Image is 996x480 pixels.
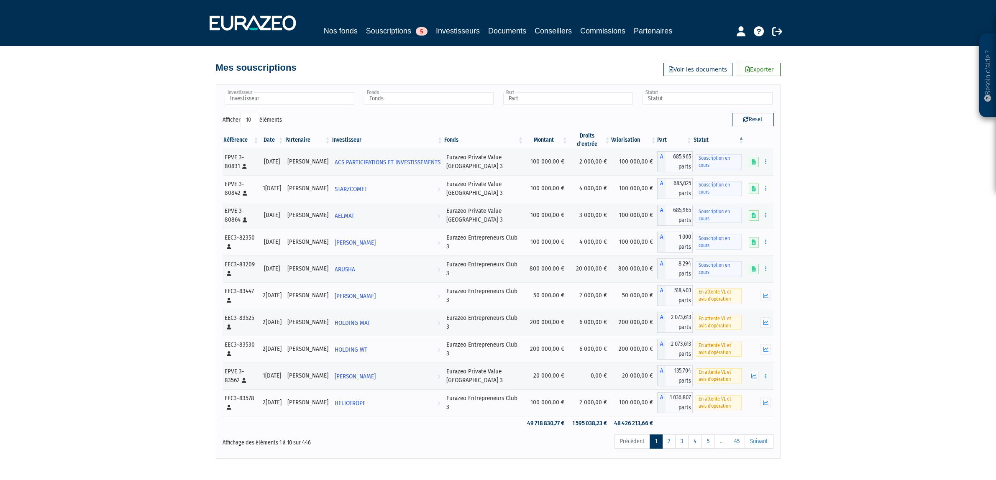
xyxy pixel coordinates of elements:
[634,25,672,37] a: Partenaires
[263,291,282,300] div: 2[DATE]
[446,180,521,198] div: Eurazeo Private Value [GEOGRAPHIC_DATA] 3
[446,394,521,412] div: Eurazeo Entrepreneurs Club 3
[657,178,693,199] div: A - Eurazeo Private Value Europe 3
[732,113,774,126] button: Reset
[446,314,521,332] div: Eurazeo Entrepreneurs Club 3
[657,258,693,279] div: A - Eurazeo Entrepreneurs Club 3
[650,434,663,449] a: 1
[284,363,331,389] td: [PERSON_NAME]
[983,38,993,113] p: Besoin d'aide ?
[568,282,611,309] td: 2 000,00 €
[263,264,282,273] div: [DATE]
[657,285,666,306] span: A
[225,340,257,358] div: EEC3-83530
[662,434,676,449] a: 2
[666,365,693,386] span: 135,704 parts
[568,255,611,282] td: 20 000,00 €
[657,365,693,386] div: A - Eurazeo Private Value Europe 3
[666,205,693,226] span: 685,965 parts
[657,232,693,253] div: A - Eurazeo Entrepreneurs Club 3
[524,309,568,336] td: 200 000,00 €
[223,113,282,127] label: Afficher éléments
[335,235,376,250] span: [PERSON_NAME]
[657,285,693,306] div: A - Eurazeo Entrepreneurs Club 3
[331,207,443,224] a: AELMAT
[210,15,296,31] img: 1732889491-logotype_eurazeo_blanc_rvb.png
[366,25,428,38] a: Souscriptions5
[446,153,521,171] div: Eurazeo Private Value [GEOGRAPHIC_DATA] 3
[666,178,693,199] span: 685,025 parts
[263,237,282,246] div: [DATE]
[225,207,257,225] div: EPVE 3-80864
[225,394,257,412] div: EEC3-83578
[227,324,231,329] i: [Français] Personne physique
[437,289,440,304] i: Voir l'investisseur
[331,287,443,304] a: [PERSON_NAME]
[524,148,568,175] td: 100 000,00 €
[611,416,657,431] td: 48 426 213,66 €
[437,170,440,186] i: Voir l'investisseur
[260,132,284,148] th: Date: activer pour trier la colonne par ordre croissant
[324,25,358,37] a: Nos fonds
[436,25,480,37] a: Investisseurs
[524,282,568,309] td: 50 000,00 €
[729,434,745,449] a: 45
[284,282,331,309] td: [PERSON_NAME]
[696,181,742,196] span: Souscription en cours
[611,389,657,416] td: 100 000,00 €
[284,202,331,229] td: [PERSON_NAME]
[657,312,666,333] span: A
[335,262,355,277] span: ARUSHA
[524,175,568,202] td: 100 000,00 €
[657,205,693,226] div: A - Eurazeo Private Value Europe 3
[243,217,247,222] i: [Français] Personne physique
[331,368,443,384] a: [PERSON_NAME]
[696,342,742,357] span: En attente VL et avis d'opération
[611,175,657,202] td: 100 000,00 €
[446,340,521,358] div: Eurazeo Entrepreneurs Club 3
[225,287,257,305] div: EEC3-83447
[446,260,521,278] div: Eurazeo Entrepreneurs Club 3
[446,207,521,225] div: Eurazeo Private Value [GEOGRAPHIC_DATA] 3
[693,132,745,148] th: Statut : activer pour trier la colonne par ordre d&eacute;croissant
[657,151,693,172] div: A - Eurazeo Private Value Europe 3
[739,63,781,76] a: Exporter
[331,234,443,250] a: [PERSON_NAME]
[225,180,257,198] div: EPVE 3-80842
[284,148,331,175] td: [PERSON_NAME]
[696,315,742,330] span: En attente VL et avis d'opération
[657,258,666,279] span: A
[437,396,440,411] i: Voir l'investisseur
[227,405,231,410] i: [Français] Personne physique
[696,261,742,276] span: Souscription en cours
[524,389,568,416] td: 100 000,00 €
[223,434,445,447] div: Affichage des éléments 1 à 10 sur 446
[696,288,742,303] span: En attente VL et avis d'opération
[242,164,247,169] i: [Français] Personne physique
[331,260,443,277] a: ARUSHA
[657,178,666,199] span: A
[524,416,568,431] td: 49 718 830,77 €
[227,244,231,249] i: [Français] Personne physique
[568,363,611,389] td: 0,00 €
[663,63,732,76] a: Voir les documents
[657,339,693,360] div: A - Eurazeo Entrepreneurs Club 3
[243,191,247,196] i: [Français] Personne physique
[696,208,742,223] span: Souscription en cours
[568,148,611,175] td: 2 000,00 €
[568,416,611,431] td: 1 595 038,23 €
[263,211,282,220] div: [DATE]
[666,285,693,306] span: 518,403 parts
[745,434,773,449] a: Suivant
[331,180,443,197] a: STARZCOMET
[335,396,366,411] span: HELIOTROPE
[263,184,282,193] div: 1[DATE]
[657,232,666,253] span: A
[657,312,693,333] div: A - Eurazeo Entrepreneurs Club 3
[611,363,657,389] td: 20 000,00 €
[657,151,666,172] span: A
[241,113,259,127] select: Afficheréléments
[568,175,611,202] td: 4 000,00 €
[666,312,693,333] span: 2 073,613 parts
[437,262,440,277] i: Voir l'investisseur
